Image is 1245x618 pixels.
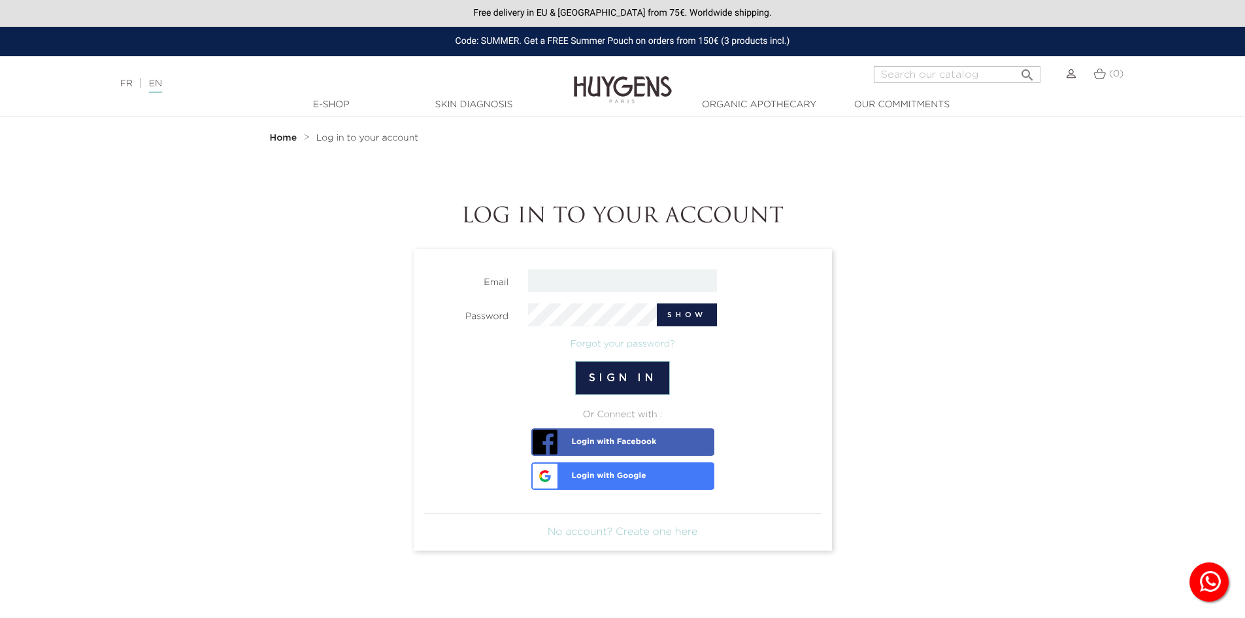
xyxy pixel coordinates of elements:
strong: Home [270,133,297,143]
a: EN [149,79,162,93]
div: | [114,76,509,92]
button: Sign in [575,361,670,395]
a: Log in to your account [316,133,418,143]
span: Log in to your account [316,133,418,143]
label: Email [414,269,519,290]
i:  [1020,63,1035,79]
a: Login with Facebook [531,428,714,456]
a: Home [270,133,300,143]
img: Huygens [574,55,672,105]
a: Forgot your password? [571,339,675,349]
label: Password [414,303,519,324]
a: Our commitments [837,98,967,112]
button:  [1016,62,1039,80]
h1: Log in to your account [260,205,986,230]
a: Skin Diagnosis [408,98,539,112]
a: E-Shop [266,98,397,112]
input: Search [874,66,1040,83]
a: FR [120,79,133,88]
span: (0) [1109,69,1123,78]
a: Login with Google [531,462,714,490]
span: Login with Facebook [535,428,657,447]
span: Login with Google [535,462,646,481]
button: Show [657,303,717,326]
a: Organic Apothecary [694,98,825,112]
a: No account? Create one here [548,527,698,538]
div: Or Connect with : [424,408,822,422]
